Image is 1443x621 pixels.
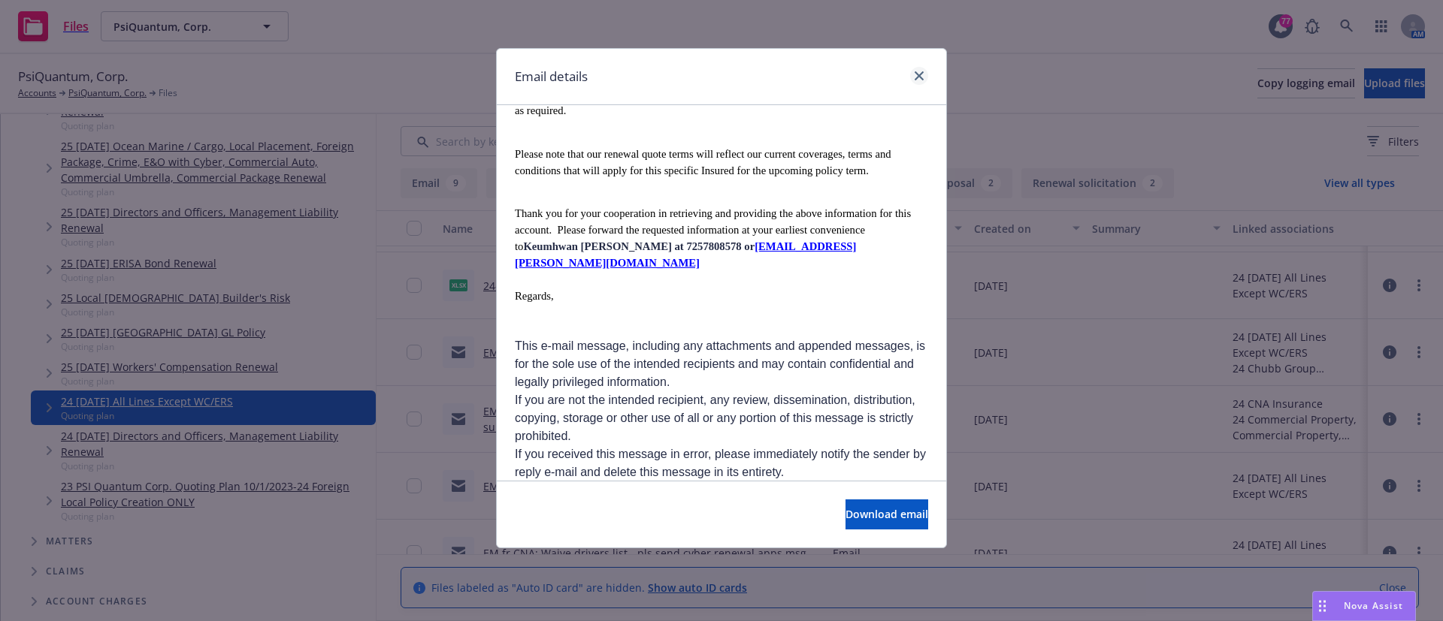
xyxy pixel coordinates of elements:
h1: Email details [515,67,588,86]
button: Download email [846,499,928,529]
span: Keumhwan [PERSON_NAME] at 7257808578 or [515,240,856,269]
a: [EMAIL_ADDRESS][PERSON_NAME][DOMAIN_NAME] [515,240,856,269]
span: Nova Assist [1344,599,1403,612]
span: This e-mail message, including any attachments and appended messages, is for the sole use of the ... [515,339,926,478]
span: Download email [846,507,928,521]
span: Thank you for your cooperation in retrieving and providing the above information for this account... [515,207,911,252]
span: Please note that our renewal quote terms will reflect our current coverages, terms and conditions... [515,148,891,176]
button: Nova Assist [1312,591,1416,621]
div: Drag to move [1313,592,1332,620]
a: close [910,67,928,85]
span: Regards, [515,290,554,302]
